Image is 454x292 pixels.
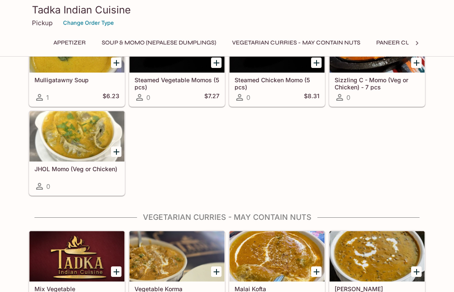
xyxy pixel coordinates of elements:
button: Add Steamed Chicken Momo (5 pcs) [311,57,322,68]
div: Mulligatawny Soup [29,22,124,73]
h5: Sizzling C - Momo (Veg or Chicken) - 7 pcs [335,76,420,90]
h4: Vegetarian Curries - may contain nuts [29,213,425,222]
button: Appetizer [49,37,90,49]
h5: Steamed Vegetable Momos (5 pcs) [135,76,219,90]
span: 0 [46,182,50,190]
a: Sizzling C - Momo (Veg or Chicken) - 7 pcs0 [329,22,425,107]
div: Steamed Chicken Momo (5 pcs) [230,22,325,73]
h5: JHOL Momo (Veg or Chicken) [34,165,119,172]
button: Vegetarian Curries - may contain nuts [227,37,365,49]
div: Malai Kofta [230,231,325,282]
span: 1 [46,94,49,102]
div: JHOL Momo (Veg or Chicken) [29,111,124,162]
button: Paneer Curries [372,37,432,49]
h5: $6.23 [103,92,119,102]
a: Steamed Chicken Momo (5 pcs)0$8.31 [229,22,325,107]
button: Soup & Momo (Nepalese Dumplings) [97,37,221,49]
div: Steamed Vegetable Momos (5 pcs) [129,22,224,73]
h5: $7.27 [204,92,219,102]
h3: Tadka Indian Cuisine [32,3,422,16]
button: Change Order Type [59,16,118,29]
button: Add Steamed Vegetable Momos (5 pcs) [211,57,222,68]
button: Add Malai Kofta [311,266,322,277]
button: Add Daal Makhani [411,266,422,277]
div: Sizzling C - Momo (Veg or Chicken) - 7 pcs [330,22,425,73]
div: Daal Makhani [330,231,425,282]
h5: Steamed Chicken Momo (5 pcs) [235,76,319,90]
div: Vegetable Korma [129,231,224,282]
span: 0 [346,94,350,102]
button: Add JHOL Momo (Veg or Chicken) [111,146,121,157]
button: Add Mulligatawny Soup [111,57,121,68]
a: JHOL Momo (Veg or Chicken)0 [29,111,125,196]
div: Mix Vegetable [29,231,124,282]
a: Mulligatawny Soup1$6.23 [29,22,125,107]
h5: Mulligatawny Soup [34,76,119,83]
button: Add Sizzling C - Momo (Veg or Chicken) - 7 pcs [411,57,422,68]
span: 0 [146,94,150,102]
button: Add Vegetable Korma [211,266,222,277]
button: Add Mix Vegetable [111,266,121,277]
p: Pickup [32,19,53,27]
span: 0 [246,94,250,102]
h5: $8.31 [304,92,319,102]
a: Steamed Vegetable Momos (5 pcs)0$7.27 [129,22,225,107]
